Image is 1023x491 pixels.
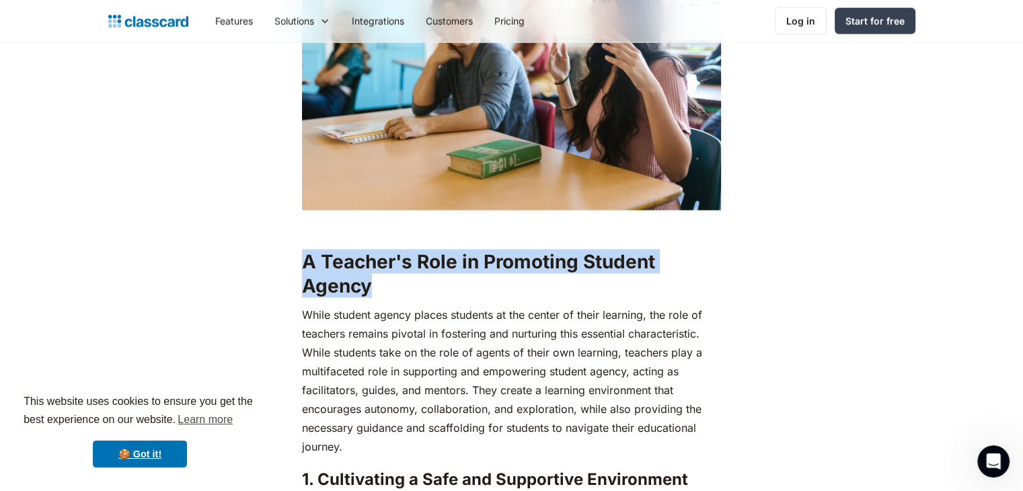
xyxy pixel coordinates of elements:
[176,410,235,430] a: learn more about cookies
[341,6,415,36] a: Integrations
[484,6,535,36] a: Pricing
[302,217,721,236] p: ‍
[415,6,484,36] a: Customers
[264,6,341,36] div: Solutions
[108,12,188,31] a: home
[845,14,905,28] div: Start for free
[302,469,688,489] strong: 1. Cultivating a Safe and Supportive Environment
[24,393,256,430] span: This website uses cookies to ensure you get the best experience on our website.
[204,6,264,36] a: Features
[775,7,827,35] a: Log in
[302,250,655,297] strong: A Teacher's Role in Promoting Student Agency
[835,8,915,34] a: Start for free
[93,441,187,467] a: dismiss cookie message
[786,14,815,28] div: Log in
[302,305,721,456] p: While student agency places students at the center of their learning, the role of teachers remain...
[11,381,269,480] div: cookieconsent
[977,445,1010,478] iframe: Intercom live chat
[274,14,314,28] div: Solutions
